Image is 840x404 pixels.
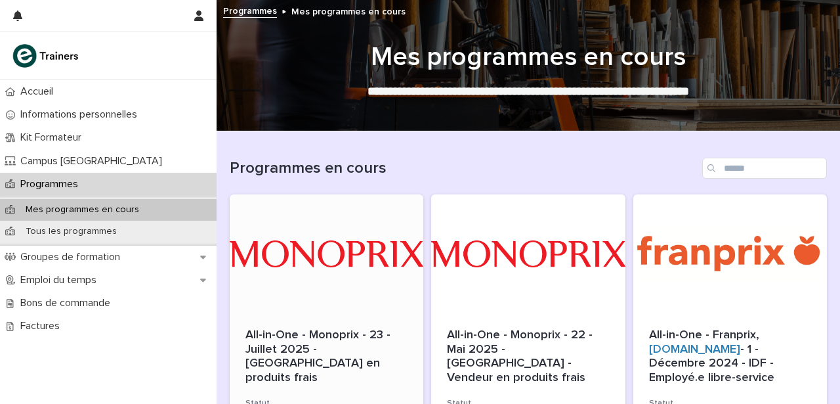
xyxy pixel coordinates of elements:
p: Groupes de formation [15,251,131,263]
p: Kit Formateur [15,131,92,144]
p: Tous les programmes [15,226,127,237]
span: All-in-One - Monoprix - 22 - Mai 2025 - [GEOGRAPHIC_DATA] - Vendeur en produits frais [447,329,596,384]
input: Search [702,158,827,179]
p: Bons de commande [15,297,121,309]
p: Programmes [15,178,89,191]
p: Mes programmes en cours [15,204,150,215]
h1: Mes programmes en cours [230,41,827,73]
img: K0CqGN7SDeD6s4JG8KQk [10,43,83,69]
p: Emploi du temps [15,274,107,286]
p: Accueil [15,85,64,98]
h1: Programmes en cours [230,159,697,178]
a: Programmes [223,3,277,18]
p: Mes programmes en cours [291,3,406,18]
p: Campus [GEOGRAPHIC_DATA] [15,155,173,168]
p: Informations personnelles [15,108,148,121]
span: All-in-One - Monoprix - 23 - Juillet 2025 - [GEOGRAPHIC_DATA] en produits frais [245,329,394,384]
a: [DOMAIN_NAME] [649,344,740,355]
span: All-in-One - Franprix, - 1 - Décembre 2024 - IDF - Employé.e libre-service [649,329,777,384]
p: Factures [15,320,70,332]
